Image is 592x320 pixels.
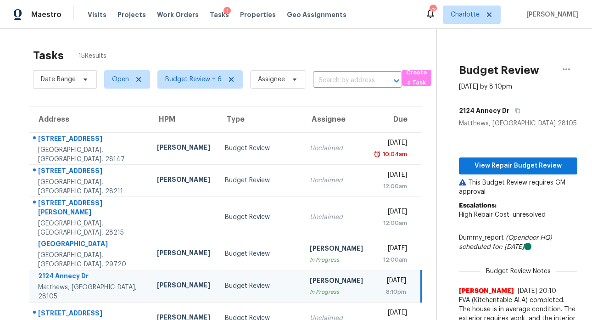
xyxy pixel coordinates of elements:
[506,235,552,241] i: (Opendoor HQ)
[310,276,363,287] div: [PERSON_NAME]
[78,51,106,61] span: 15 Results
[310,255,363,264] div: In Progress
[29,107,150,132] th: Address
[33,51,64,60] h2: Tasks
[378,170,407,182] div: [DATE]
[480,267,556,276] span: Budget Review Notes
[225,281,295,291] div: Budget Review
[38,198,142,219] div: [STREET_ADDRESS][PERSON_NAME]
[157,10,199,19] span: Work Orders
[466,160,570,172] span: View Repair Budget Review
[310,176,363,185] div: Unclaimed
[310,287,363,297] div: In Progress
[310,213,363,222] div: Unclaimed
[459,233,577,252] div: Dummy_report
[459,178,577,196] p: This Budget Review requires GM approval
[38,166,142,178] div: [STREET_ADDRESS]
[240,10,276,19] span: Properties
[378,219,407,228] div: 12:00am
[378,244,407,255] div: [DATE]
[378,138,407,150] div: [DATE]
[38,309,142,320] div: [STREET_ADDRESS]
[258,75,285,84] span: Assignee
[223,7,231,16] div: 1
[31,10,61,19] span: Maestro
[381,150,407,159] div: 10:04am
[41,75,76,84] span: Date Range
[88,10,106,19] span: Visits
[225,213,295,222] div: Budget Review
[523,10,578,19] span: [PERSON_NAME]
[402,70,431,86] button: Create a Task
[378,287,406,297] div: 8:10pm
[430,6,436,15] div: 73
[459,286,514,296] span: [PERSON_NAME]
[302,107,370,132] th: Assignee
[518,288,556,294] span: [DATE] 20:10
[157,281,210,292] div: [PERSON_NAME]
[38,271,142,283] div: 2124 Annecy Dr
[218,107,302,132] th: Type
[313,73,376,88] input: Search by address
[38,219,142,237] div: [GEOGRAPHIC_DATA], [GEOGRAPHIC_DATA], 28215
[378,276,406,287] div: [DATE]
[112,75,129,84] span: Open
[157,175,210,186] div: [PERSON_NAME]
[287,10,346,19] span: Geo Assignments
[451,10,480,19] span: Charlotte
[117,10,146,19] span: Projects
[459,66,539,75] h2: Budget Review
[210,11,229,18] span: Tasks
[157,248,210,260] div: [PERSON_NAME]
[310,144,363,153] div: Unclaimed
[38,178,142,196] div: [GEOGRAPHIC_DATA], [GEOGRAPHIC_DATA], 28211
[509,102,522,119] button: Copy Address
[374,150,381,159] img: Overdue Alarm Icon
[459,119,577,128] div: Matthews, [GEOGRAPHIC_DATA] 28105
[407,67,427,89] span: Create a Task
[225,176,295,185] div: Budget Review
[378,182,407,191] div: 12:00am
[390,74,403,87] button: Open
[225,249,295,258] div: Budget Review
[378,207,407,219] div: [DATE]
[225,144,295,153] div: Budget Review
[150,107,218,132] th: HPM
[38,239,142,251] div: [GEOGRAPHIC_DATA]
[310,244,363,255] div: [PERSON_NAME]
[459,212,546,218] span: High Repair Cost: unresolved
[165,75,222,84] span: Budget Review + 6
[459,82,512,91] div: [DATE] by 8:10pm
[370,107,421,132] th: Due
[38,283,142,301] div: Matthews, [GEOGRAPHIC_DATA], 28105
[378,255,407,264] div: 12:00am
[378,308,407,320] div: [DATE]
[459,244,524,250] i: scheduled for: [DATE]
[157,143,210,154] div: [PERSON_NAME]
[459,106,509,115] h5: 2124 Annecy Dr
[459,157,577,174] button: View Repair Budget Review
[38,134,142,146] div: [STREET_ADDRESS]
[38,251,142,269] div: [GEOGRAPHIC_DATA], [GEOGRAPHIC_DATA], 29720
[38,146,142,164] div: [GEOGRAPHIC_DATA], [GEOGRAPHIC_DATA], 28147
[459,202,497,209] b: Escalations:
